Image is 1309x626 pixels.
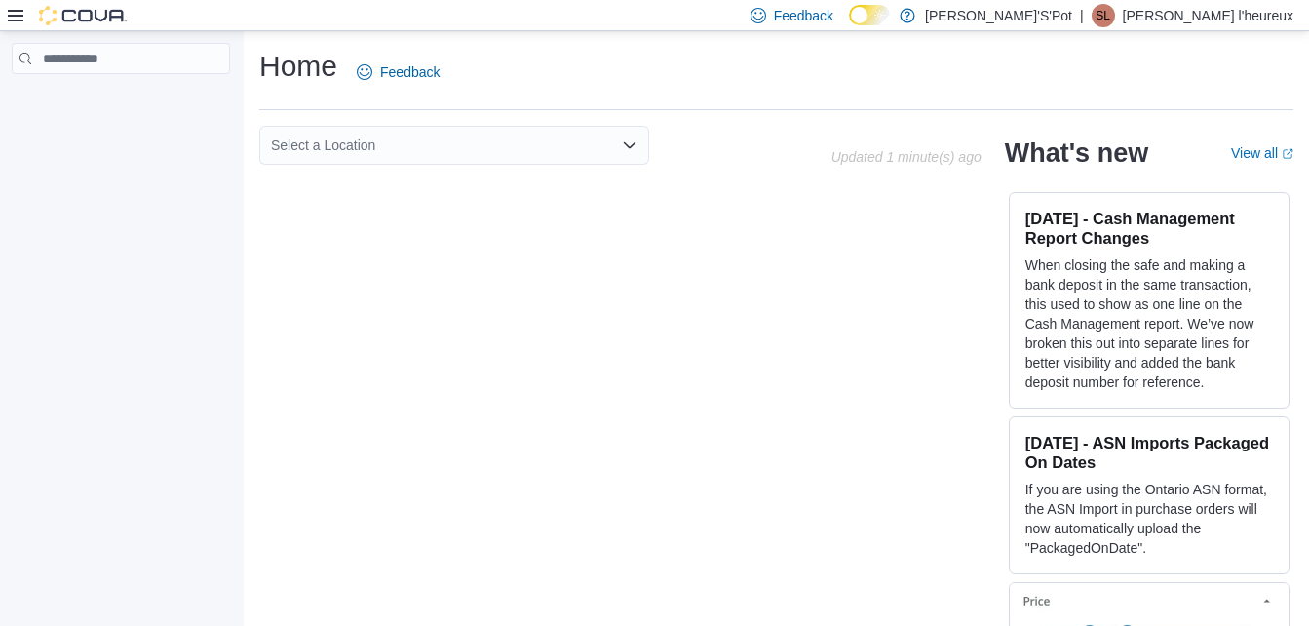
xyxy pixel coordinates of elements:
p: | [1080,4,1084,27]
h3: [DATE] - ASN Imports Packaged On Dates [1025,433,1273,472]
p: [PERSON_NAME]'S'Pot [925,4,1072,27]
h3: [DATE] - Cash Management Report Changes [1025,209,1273,248]
p: Updated 1 minute(s) ago [831,149,982,165]
input: Dark Mode [849,5,890,25]
button: Open list of options [622,137,637,153]
span: Dark Mode [849,25,850,26]
h2: What's new [1005,137,1148,169]
h1: Home [259,47,337,86]
span: sl [1096,4,1110,27]
div: samantha l'heureux [1092,4,1115,27]
p: When closing the safe and making a bank deposit in the same transaction, this used to show as one... [1025,255,1273,392]
img: Cova [39,6,127,25]
span: Feedback [380,62,440,82]
span: Feedback [774,6,833,25]
p: If you are using the Ontario ASN format, the ASN Import in purchase orders will now automatically... [1025,480,1273,558]
a: Feedback [349,53,447,92]
a: View allExternal link [1231,145,1293,161]
svg: External link [1282,148,1293,160]
nav: Complex example [12,78,230,125]
p: [PERSON_NAME] l'heureux [1123,4,1293,27]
